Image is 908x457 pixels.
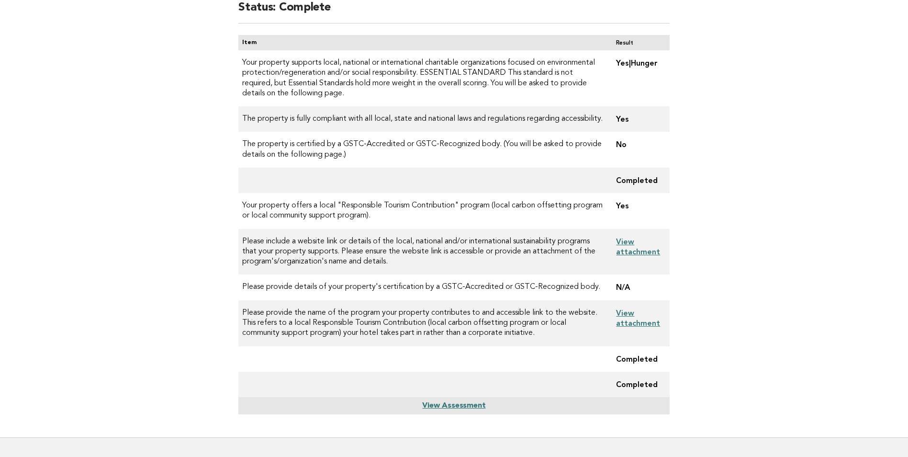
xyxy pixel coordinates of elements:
[608,168,669,193] td: Completed
[238,193,608,229] td: Your property offers a local "Responsible Tourism Contribution" program (local carbon offsetting ...
[238,274,608,300] td: Please provide details of your property's certification by a GSTC-Accredited or GSTC-Recognized b...
[238,229,608,275] td: Please include a website link or details of the local, national and/or international sustainabili...
[616,237,660,256] a: View attachment
[238,132,608,168] td: The property is certified by a GSTC-Accredited or GSTC-Recognized body. (You will be asked to pro...
[608,50,669,106] td: Yes|Hunger
[608,346,669,372] td: Completed
[608,132,669,168] td: No
[608,372,669,397] td: Completed
[238,106,608,132] td: The property is fully compliant with all local, state and national laws and regulations regarding...
[238,50,608,106] td: Your property supports local, national or international charitable organizations focused on envir...
[422,402,485,410] a: View Assessment
[608,274,669,300] td: N/A
[616,308,660,328] a: View attachment
[238,300,608,346] td: Please provide the name of the program your property contributes to and accessible link to the we...
[608,193,669,229] td: Yes
[608,106,669,132] td: Yes
[608,35,669,50] th: Result
[238,35,608,50] th: Item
